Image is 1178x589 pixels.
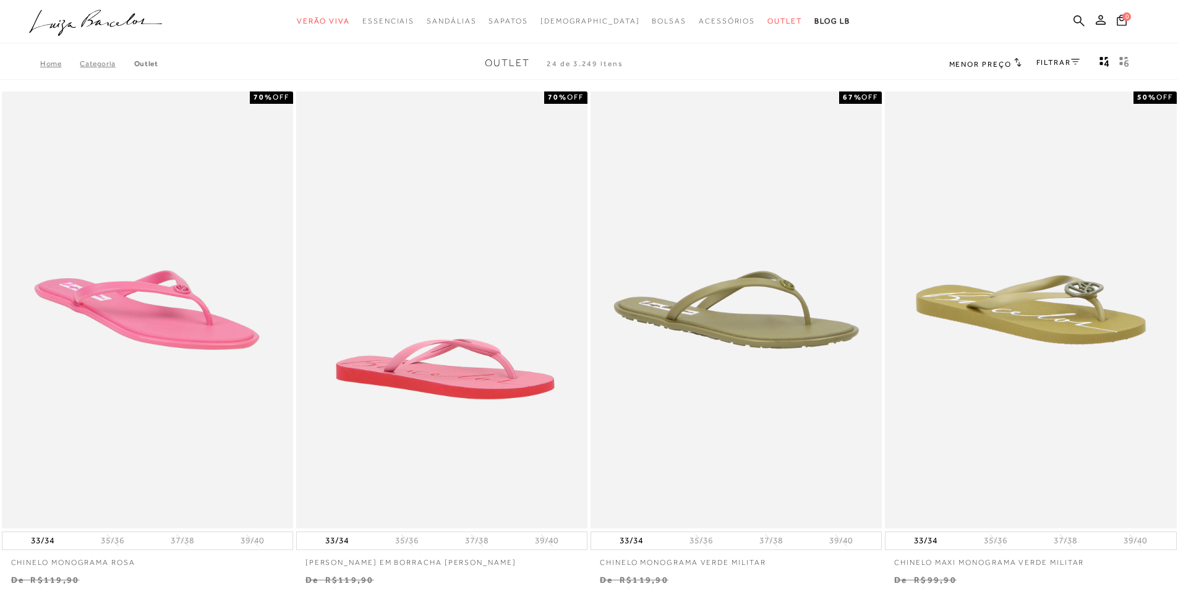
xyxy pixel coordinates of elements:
[27,532,58,549] button: 33/34
[273,93,289,101] span: OFF
[591,550,882,568] a: CHINELO MONOGRAMA VERDE MILITAR
[322,532,352,549] button: 33/34
[296,550,587,568] a: [PERSON_NAME] EM BORRACHA [PERSON_NAME]
[886,93,1175,527] a: CHINELO MAXI MONOGRAMA VERDE MILITAR CHINELO MAXI MONOGRAMA VERDE MILITAR
[237,535,268,546] button: 39/40
[767,17,802,25] span: Outlet
[886,93,1175,527] img: CHINELO MAXI MONOGRAMA VERDE MILITAR
[620,575,668,585] small: R$119,90
[485,57,530,69] span: Outlet
[547,59,623,68] span: 24 de 3.249 itens
[305,575,318,585] small: De
[540,10,640,33] a: noSubCategoriesText
[297,10,350,33] a: categoryNavScreenReaderText
[914,575,957,585] small: R$99,90
[489,17,527,25] span: Sapatos
[1113,14,1130,30] button: 0
[531,535,562,546] button: 39/40
[134,59,158,68] a: Outlet
[1096,56,1113,72] button: Mostrar 4 produtos por linha
[592,93,881,527] a: CHINELO MONOGRAMA VERDE MILITAR CHINELO MONOGRAMA VERDE MILITAR
[814,10,850,33] a: BLOG LB
[325,575,374,585] small: R$119,90
[297,93,586,527] img: CHINELO LUIZA EM BORRACHA ROSA CEREJEIRA
[1122,12,1131,21] span: 0
[592,93,881,527] img: CHINELO MONOGRAMA VERDE MILITAR
[3,93,292,527] img: Chinelo monograma rosa
[980,535,1011,546] button: 35/36
[686,535,717,546] button: 35/36
[254,93,273,101] strong: 70%
[461,535,492,546] button: 37/38
[814,17,850,25] span: BLOG LB
[297,17,350,25] span: Verão Viva
[699,10,755,33] a: categoryNavScreenReaderText
[885,550,1176,568] a: CHINELO MAXI MONOGRAMA VERDE MILITAR
[699,17,755,25] span: Acessórios
[1156,93,1173,101] span: OFF
[826,535,856,546] button: 39/40
[652,17,686,25] span: Bolsas
[1036,58,1080,67] a: FILTRAR
[652,10,686,33] a: categoryNavScreenReaderText
[167,535,198,546] button: 37/38
[843,93,862,101] strong: 67%
[1137,93,1156,101] strong: 50%
[540,17,640,25] span: [DEMOGRAPHIC_DATA]
[767,10,802,33] a: categoryNavScreenReaderText
[80,59,134,68] a: Categoria
[600,575,613,585] small: De
[362,10,414,33] a: categoryNavScreenReaderText
[97,535,128,546] button: 35/36
[1120,535,1151,546] button: 39/40
[11,575,24,585] small: De
[362,17,414,25] span: Essenciais
[2,550,293,568] a: Chinelo monograma rosa
[1050,535,1081,546] button: 37/38
[489,10,527,33] a: categoryNavScreenReaderText
[567,93,584,101] span: OFF
[3,93,292,527] a: Chinelo monograma rosa Chinelo monograma rosa
[427,10,476,33] a: categoryNavScreenReaderText
[756,535,787,546] button: 37/38
[1116,56,1133,72] button: gridText6Desc
[548,93,567,101] strong: 70%
[427,17,476,25] span: Sandálias
[297,93,586,527] a: CHINELO LUIZA EM BORRACHA ROSA CEREJEIRA CHINELO LUIZA EM BORRACHA ROSA CEREJEIRA
[910,532,941,549] button: 33/34
[894,575,907,585] small: De
[949,60,1012,69] span: Menor preço
[391,535,422,546] button: 35/36
[861,93,878,101] span: OFF
[30,575,79,585] small: R$119,90
[40,59,80,68] a: Home
[616,532,647,549] button: 33/34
